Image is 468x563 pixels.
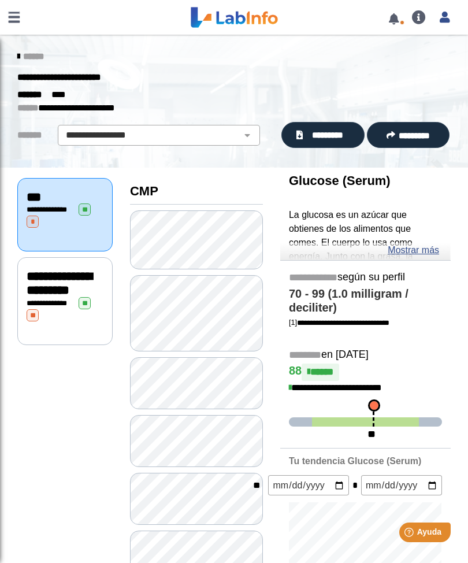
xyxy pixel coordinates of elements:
h4: 70 - 99 (1.0 milligram / deciliter) [289,287,442,315]
input: mm/dd/yyyy [361,475,442,495]
iframe: Help widget launcher [365,518,455,550]
a: Mostrar más [388,243,439,257]
b: Glucose (Serum) [289,173,391,188]
a: [1] [289,318,389,327]
input: mm/dd/yyyy [268,475,349,495]
h5: según su perfil [289,271,442,284]
h5: en [DATE] [289,349,442,362]
b: Tu tendencia Glucose (Serum) [289,456,421,466]
b: CMP [130,184,158,198]
h4: 88 [289,364,442,381]
p: La glucosa es un azúcar que obtienes de los alimentos que comes. El cuerpo lo usa como energía. J... [289,208,442,429]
